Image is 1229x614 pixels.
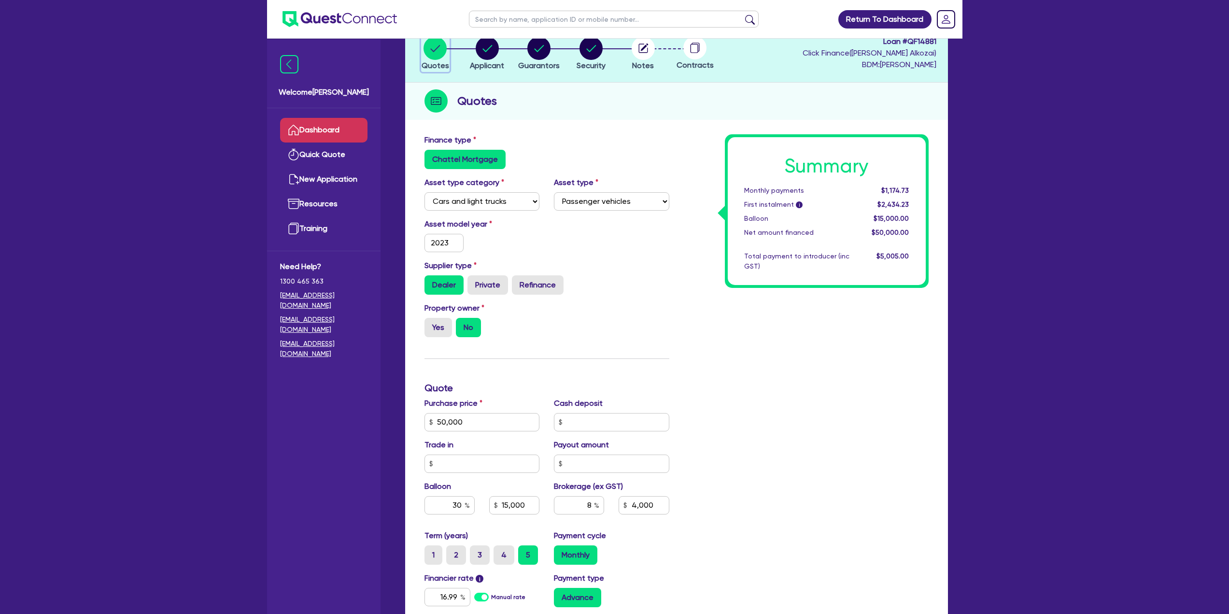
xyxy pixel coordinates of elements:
label: 1 [424,545,442,565]
span: Quotes [422,61,449,70]
div: First instalment [737,200,857,210]
img: quest-connect-logo-blue [283,11,397,27]
span: Security [577,61,606,70]
a: [EMAIL_ADDRESS][DOMAIN_NAME] [280,314,367,335]
img: step-icon [424,89,448,113]
label: Cash deposit [554,398,603,409]
label: Dealer [424,275,464,295]
h2: Quotes [457,92,497,110]
label: Financier rate [424,572,484,584]
label: Supplier type [424,260,477,271]
label: Purchase price [424,398,482,409]
div: Total payment to introducer (inc GST) [737,251,857,271]
a: Quick Quote [280,143,367,167]
a: [EMAIL_ADDRESS][DOMAIN_NAME] [280,290,367,311]
label: 2 [446,545,466,565]
button: Security [576,36,606,72]
h3: Quote [424,382,669,394]
span: Loan # QF14881 [803,36,936,47]
label: Payout amount [554,439,609,451]
label: Chattel Mortgage [424,150,506,169]
button: Quotes [421,36,450,72]
span: i [476,575,483,583]
a: Training [280,216,367,241]
label: Payment cycle [554,530,606,542]
label: Asset type [554,177,598,188]
span: Contracts [677,60,714,70]
span: $5,005.00 [876,252,909,260]
img: resources [288,198,299,210]
span: $50,000.00 [872,228,909,236]
button: Applicant [469,36,505,72]
input: Search by name, application ID or mobile number... [469,11,759,28]
label: Monthly [554,545,597,565]
span: $1,174.73 [881,186,909,194]
label: Payment type [554,572,604,584]
label: Refinance [512,275,564,295]
label: Asset model year [417,218,547,230]
a: Return To Dashboard [838,10,932,29]
div: Net amount financed [737,228,857,238]
a: New Application [280,167,367,192]
label: Asset type category [424,177,504,188]
span: Click Finance ( [PERSON_NAME] Alkozai ) [803,48,936,57]
label: 5 [518,545,538,565]
a: Dropdown toggle [933,7,959,32]
img: quick-quote [288,149,299,160]
span: Need Help? [280,261,367,272]
span: 1300 465 363 [280,276,367,286]
span: $15,000.00 [874,214,909,222]
label: Yes [424,318,452,337]
img: icon-menu-close [280,55,298,73]
h1: Summary [744,155,909,178]
span: Guarantors [518,61,560,70]
img: new-application [288,173,299,185]
span: Notes [632,61,654,70]
span: BDM: [PERSON_NAME] [803,59,936,71]
div: Balloon [737,214,857,224]
label: Brokerage (ex GST) [554,481,623,492]
label: Property owner [424,302,484,314]
label: 4 [494,545,514,565]
span: i [796,201,803,208]
label: 3 [470,545,490,565]
div: Monthly payments [737,186,857,196]
label: Finance type [424,134,476,146]
span: $2,434.23 [877,200,909,208]
a: Dashboard [280,118,367,143]
label: Term (years) [424,530,468,542]
label: Manual rate [491,593,525,601]
span: Welcome [PERSON_NAME] [279,86,369,98]
label: Private [467,275,508,295]
label: No [456,318,481,337]
label: Balloon [424,481,451,492]
a: [EMAIL_ADDRESS][DOMAIN_NAME] [280,339,367,359]
span: Applicant [470,61,504,70]
button: Guarantors [518,36,560,72]
a: Resources [280,192,367,216]
button: Notes [631,36,655,72]
label: Advance [554,588,601,607]
label: Trade in [424,439,453,451]
img: training [288,223,299,234]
